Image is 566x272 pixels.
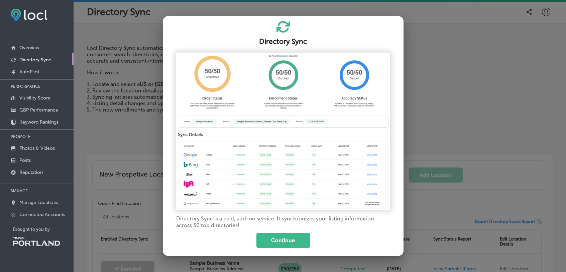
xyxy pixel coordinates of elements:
[19,200,58,205] p: Manage Locations
[19,95,50,101] p: Visibility Score
[19,57,51,63] p: Directory Sync
[19,69,39,75] p: AutoPilot
[176,53,390,210] img: 6b39a55ac02f35a9d866cd7ece76c9a6.png
[19,169,43,175] p: Reputation
[176,215,390,229] p: Directory Sync is a paid, add-on service. It synchronizes your listing information across 50 top ...
[171,38,395,46] h2: Directory Sync
[19,212,65,217] p: Connected Accounts
[256,233,310,248] button: Continue
[13,237,60,246] img: Travel Portland
[19,119,59,125] p: Keyword Rankings
[19,45,39,51] p: Overview
[19,157,31,163] p: Posts
[19,107,58,113] p: GBP Performance
[11,9,47,21] img: fda3e92497d09a02dc62c9cd864e3231.png
[19,145,55,151] p: Photos & Videos
[13,227,74,232] p: Brought to you by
